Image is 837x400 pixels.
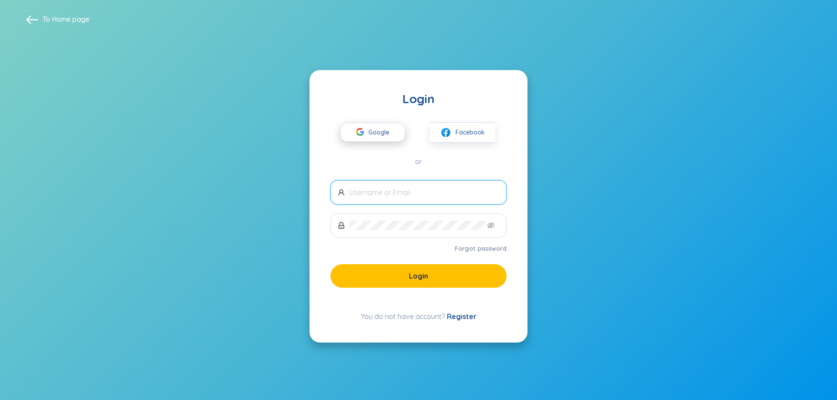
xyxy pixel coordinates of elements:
[330,264,507,288] button: Login
[487,222,494,229] span: eye-invisible
[330,157,507,166] div: or
[350,188,499,197] input: Username or Email
[455,244,507,253] a: Forgot password
[340,123,405,142] button: Google
[338,222,345,229] span: lock
[447,312,476,321] a: Register
[338,189,345,196] span: user
[330,91,507,107] div: Login
[409,271,428,281] span: Login
[440,127,451,138] img: facebook
[330,311,507,322] div: You do not have account?
[368,123,394,141] span: Google
[52,15,89,24] a: Home page
[43,14,89,24] span: To
[430,122,495,143] button: facebookFacebook
[456,128,485,137] span: Facebook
